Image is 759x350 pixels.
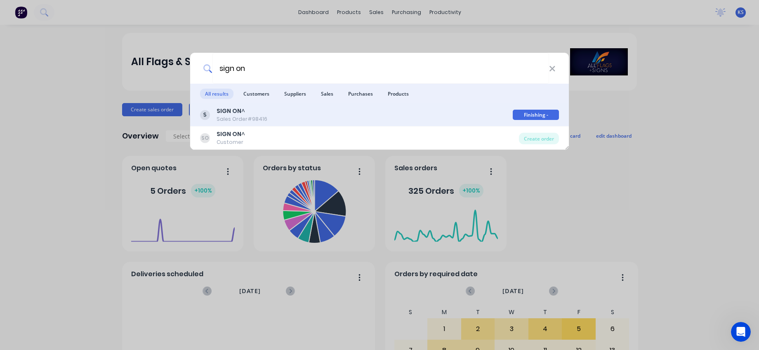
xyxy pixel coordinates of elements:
[279,89,311,99] span: Suppliers
[731,322,751,342] iframe: Intercom live chat
[343,89,378,99] span: Purchases
[383,89,414,99] span: Products
[200,133,210,143] div: SO
[316,89,338,99] span: Sales
[217,107,241,115] b: SIGN ON
[217,139,245,146] div: Customer
[217,130,245,139] div: ^
[217,115,267,123] div: Sales Order #98416
[238,89,274,99] span: Customers
[519,133,559,144] div: Create order
[513,110,559,120] div: Finishing - Fabric
[200,89,233,99] span: All results
[217,107,267,115] div: ^
[212,53,549,84] input: Start typing a customer or supplier name to create a new order...
[217,130,241,138] b: SIGN ON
